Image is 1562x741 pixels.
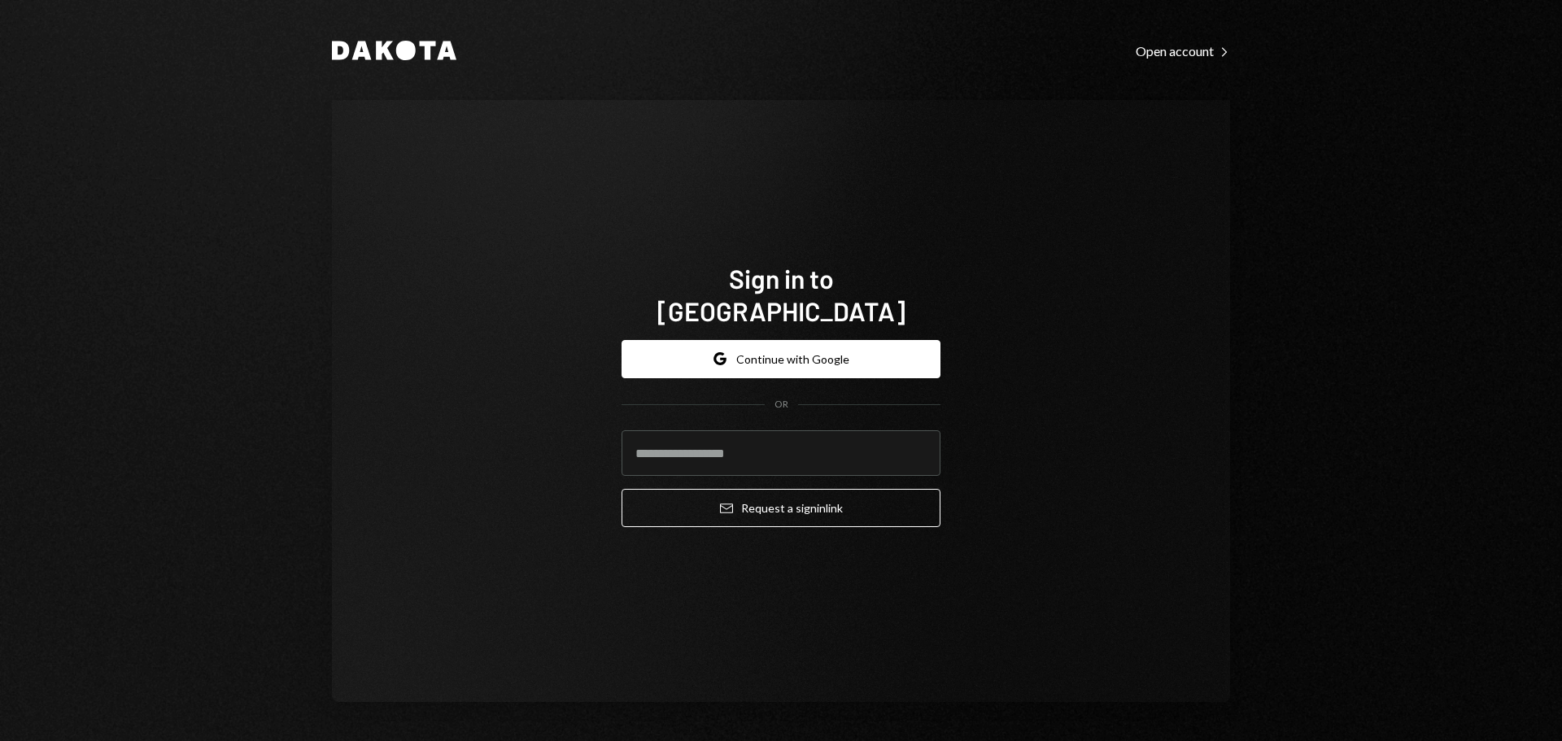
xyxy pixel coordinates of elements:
[622,489,940,527] button: Request a signinlink
[1136,41,1230,59] a: Open account
[622,340,940,378] button: Continue with Google
[1136,43,1230,59] div: Open account
[774,398,788,412] div: OR
[622,262,940,327] h1: Sign in to [GEOGRAPHIC_DATA]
